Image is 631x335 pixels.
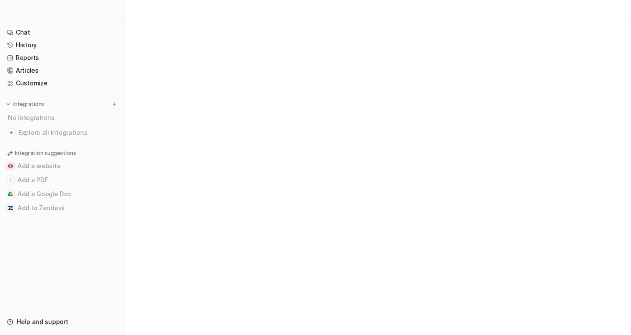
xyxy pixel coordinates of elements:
div: No integrations [5,110,122,125]
img: Add a PDF [8,177,13,183]
button: Add a websiteAdd a website [4,159,122,173]
span: Explore all integrations [18,126,119,140]
button: Integrations [4,100,47,109]
img: Add a website [8,163,13,169]
img: Add a Google Doc [8,191,13,197]
a: Explore all integrations [4,127,122,139]
button: Add a Google DocAdd a Google Doc [4,187,122,201]
button: Add to ZendeskAdd to Zendesk [4,201,122,215]
a: Chat [4,26,122,39]
a: Articles [4,64,122,77]
img: menu_add.svg [111,101,117,107]
img: expand menu [5,101,11,107]
a: History [4,39,122,51]
a: Customize [4,77,122,89]
a: Help and support [4,316,122,328]
img: explore all integrations [7,128,16,137]
img: Add to Zendesk [8,205,13,211]
button: Add a PDFAdd a PDF [4,173,122,187]
p: Integrations [13,101,44,108]
a: Reports [4,52,122,64]
p: Integration suggestions [15,149,76,157]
